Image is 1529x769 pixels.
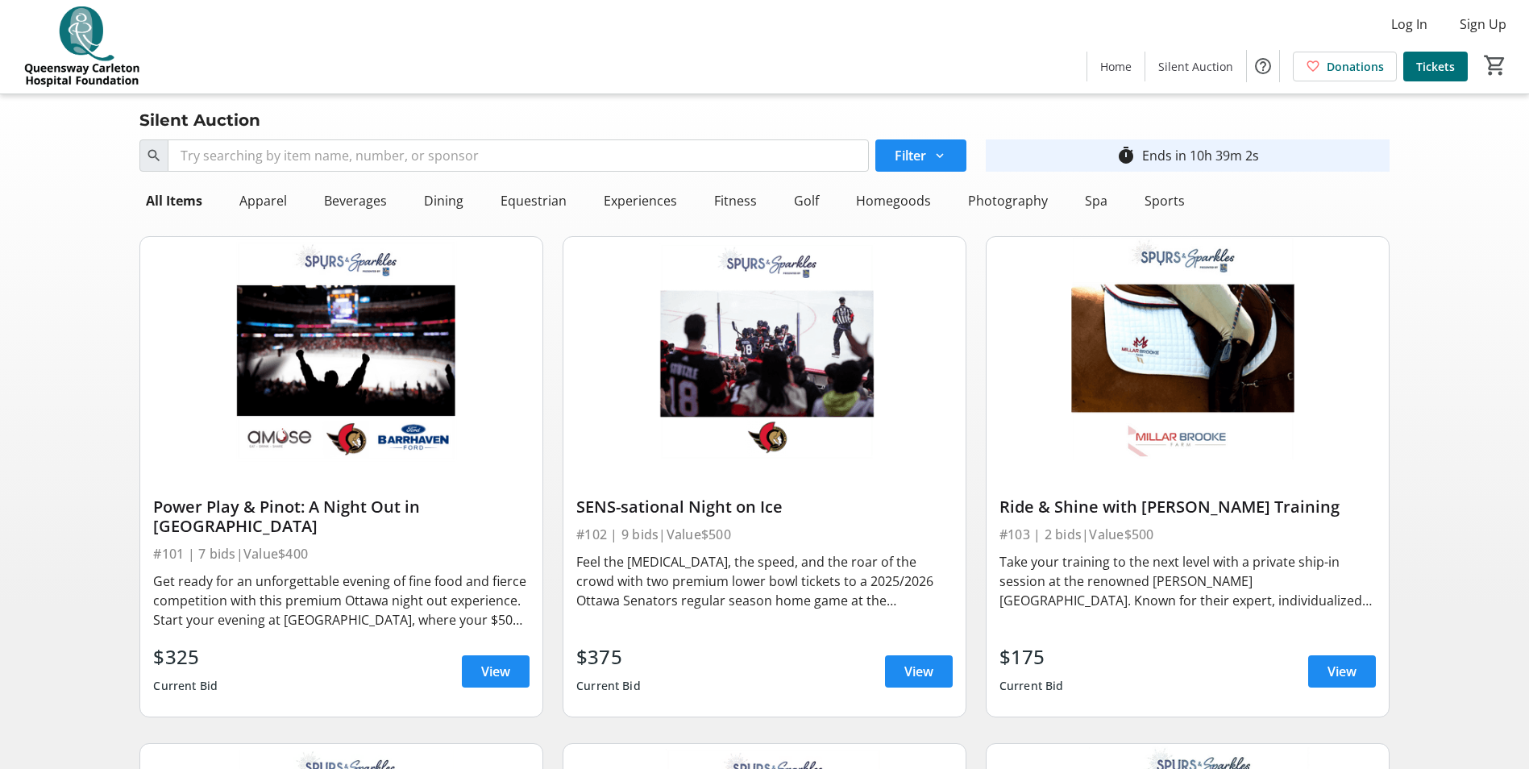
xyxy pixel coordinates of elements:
[576,552,953,610] div: Feel the [MEDICAL_DATA], the speed, and the roar of the crowd with two premium lower bowl tickets...
[462,655,530,688] a: View
[1293,52,1397,81] a: Donations
[153,572,530,630] div: Get ready for an unforgettable evening of fine food and fierce competition with this premium Otta...
[139,185,209,217] div: All Items
[1481,51,1510,80] button: Cart
[1078,185,1114,217] div: Spa
[787,185,825,217] div: Golf
[850,185,937,217] div: Homegoods
[10,6,153,87] img: QCH Foundation's Logo
[962,185,1054,217] div: Photography
[576,671,641,700] div: Current Bid
[1460,15,1506,34] span: Sign Up
[576,523,953,546] div: #102 | 9 bids | Value $500
[1138,185,1191,217] div: Sports
[1416,58,1455,75] span: Tickets
[999,523,1376,546] div: #103 | 2 bids | Value $500
[1447,11,1519,37] button: Sign Up
[130,107,270,133] div: Silent Auction
[153,542,530,565] div: #101 | 7 bids | Value $400
[1327,58,1384,75] span: Donations
[1403,52,1468,81] a: Tickets
[1158,58,1233,75] span: Silent Auction
[318,185,393,217] div: Beverages
[233,185,293,217] div: Apparel
[140,237,542,463] img: Power Play & Pinot: A Night Out in Ottawa
[481,662,510,681] span: View
[576,497,953,517] div: SENS-sational Night on Ice
[999,671,1064,700] div: Current Bid
[563,237,966,463] img: SENS-sational Night on Ice
[1378,11,1440,37] button: Log In
[875,139,966,172] button: Filter
[1391,15,1427,34] span: Log In
[1100,58,1132,75] span: Home
[885,655,953,688] a: View
[494,185,573,217] div: Equestrian
[153,497,530,536] div: Power Play & Pinot: A Night Out in [GEOGRAPHIC_DATA]
[1308,655,1376,688] a: View
[1327,662,1357,681] span: View
[895,146,926,165] span: Filter
[153,671,218,700] div: Current Bid
[1145,52,1246,81] a: Silent Auction
[999,552,1376,610] div: Take your training to the next level with a private ship-in session at the renowned [PERSON_NAME]...
[708,185,763,217] div: Fitness
[1087,52,1145,81] a: Home
[418,185,470,217] div: Dining
[1247,50,1279,82] button: Help
[168,139,868,172] input: Try searching by item name, number, or sponsor
[1116,146,1136,165] mat-icon: timer_outline
[904,662,933,681] span: View
[987,237,1389,463] img: Ride & Shine with Millar Brooke Training
[153,642,218,671] div: $325
[597,185,683,217] div: Experiences
[576,642,641,671] div: $375
[999,642,1064,671] div: $175
[999,497,1376,517] div: Ride & Shine with [PERSON_NAME] Training
[1142,146,1259,165] div: Ends in 10h 39m 2s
